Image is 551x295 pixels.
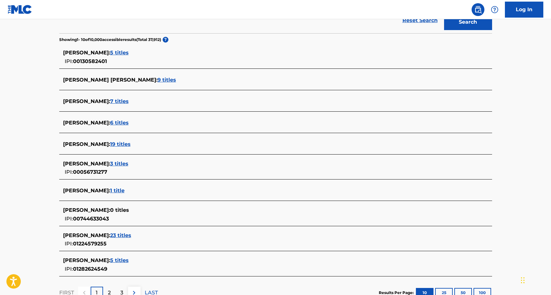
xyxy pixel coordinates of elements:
p: Showing 1 - 10 of 10,000 accessible results (Total 37,912 ) [59,37,161,43]
span: [PERSON_NAME] : [63,207,110,213]
span: 0 titles [110,207,129,213]
span: 01282624549 [73,266,107,272]
a: Reset Search [399,13,441,28]
span: [PERSON_NAME] : [63,161,110,167]
span: IPI: [65,266,73,272]
img: help [491,6,498,13]
span: 7 titles [110,98,129,104]
span: [PERSON_NAME] : [63,232,110,238]
span: IPI: [65,58,73,64]
span: 9 titles [158,77,176,83]
span: 01224579255 [73,241,107,247]
div: Drag [521,271,525,290]
span: [PERSON_NAME] : [63,50,110,56]
span: 6 titles [110,120,129,126]
span: [PERSON_NAME] : [63,120,110,126]
span: 00056731277 [73,169,107,175]
span: 3 titles [110,161,128,167]
span: [PERSON_NAME] : [63,98,110,104]
span: IPI: [65,216,73,222]
span: 19 titles [110,141,131,147]
span: 00744633043 [73,216,109,222]
img: MLC Logo [8,5,32,14]
img: search [474,6,482,13]
span: IPI: [65,241,73,247]
a: Log In [505,2,543,18]
span: [PERSON_NAME] : [63,257,110,263]
span: ? [163,37,168,43]
button: Search [444,14,492,30]
span: IPI: [65,169,73,175]
span: 23 titles [110,232,131,238]
a: Public Search [472,3,484,16]
iframe: Chat Widget [519,264,551,295]
span: [PERSON_NAME] : [63,141,110,147]
span: 5 titles [110,257,129,263]
span: [PERSON_NAME] : [63,187,110,194]
span: 00130582401 [73,58,107,64]
span: [PERSON_NAME] [PERSON_NAME] : [63,77,158,83]
span: 1 title [110,187,125,194]
span: 5 titles [110,50,129,56]
div: Help [488,3,501,16]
